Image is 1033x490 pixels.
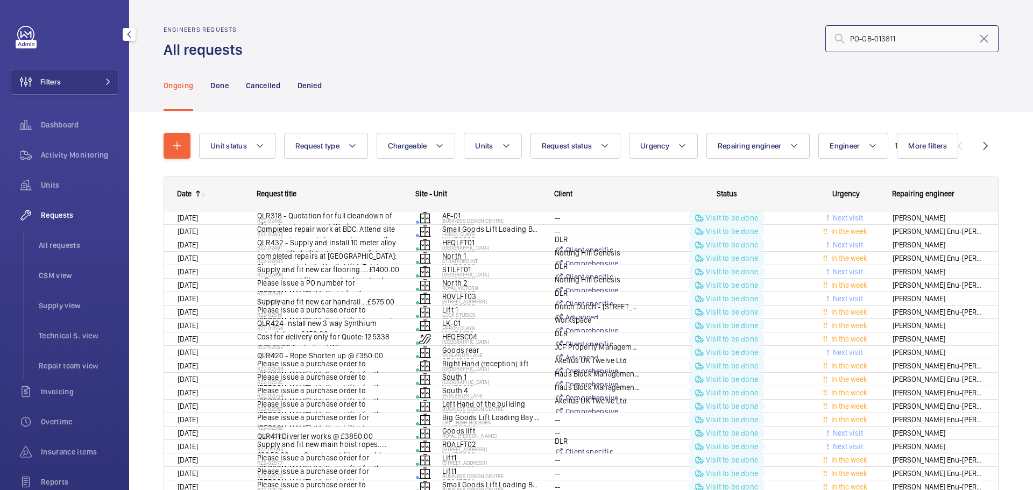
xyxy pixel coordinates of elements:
[377,133,456,159] button: Chargeable
[829,375,867,384] span: In the week
[39,300,118,311] span: Supply view
[542,141,592,150] span: Request status
[831,294,863,303] span: Next visit
[442,446,541,452] p: [STREET_ADDRESS]
[41,119,118,130] span: Dashboard
[554,189,572,198] span: Client
[893,414,985,426] span: [PERSON_NAME] Enu-[PERSON_NAME]
[442,406,541,412] p: Business Design Centre
[257,365,402,372] h2: R22-02548
[257,189,296,198] span: Request title
[40,76,61,87] span: Filters
[178,348,198,357] span: [DATE]
[257,352,402,358] h2: R22-02559
[829,402,867,410] span: In the week
[178,388,198,397] span: [DATE]
[831,348,863,357] span: Next visit
[464,133,521,159] button: Units
[555,436,640,446] p: DLR
[178,402,198,410] span: [DATE]
[717,189,737,198] span: Status
[442,379,541,385] p: [GEOGRAPHIC_DATA]
[298,80,322,91] p: Denied
[831,442,863,451] span: Next visit
[442,473,541,479] p: Business Design Centre
[257,244,402,251] h2: R22-02491
[257,231,402,237] h2: R22-02455
[555,467,640,480] div: --
[257,298,402,304] h2: R22-02513
[893,319,985,332] span: [PERSON_NAME]
[442,338,541,345] p: [GEOGRAPHIC_DATA]
[555,355,640,366] p: Akelius UK Twelve Ltd
[41,446,118,457] span: Insurance items
[178,361,198,370] span: [DATE]
[829,227,867,236] span: In the week
[831,240,863,249] span: Next visit
[893,212,985,224] span: [PERSON_NAME]
[178,308,198,316] span: [DATE]
[295,141,339,150] span: Request type
[555,301,640,312] p: Dutch Dutch - [STREET_ADDRESS]
[178,456,198,464] span: [DATE]
[210,80,228,91] p: Done
[893,266,985,278] span: [PERSON_NAME]
[39,360,118,371] span: Repair team view
[178,227,198,236] span: [DATE]
[178,442,198,451] span: [DATE]
[640,141,669,150] span: Urgency
[257,406,402,412] h2: R22-02567
[893,441,985,453] span: [PERSON_NAME]
[199,133,275,159] button: Unit status
[555,212,640,224] div: --
[41,180,118,190] span: Units
[555,261,640,272] p: DLR
[442,298,541,304] p: [STREET_ADDRESS]
[388,141,427,150] span: Chargeable
[164,26,249,33] h2: Engineers requests
[893,387,985,399] span: [PERSON_NAME] Enu-[PERSON_NAME]
[706,133,810,159] button: Repairing engineer
[442,311,541,318] p: Lock Studios
[829,415,867,424] span: In the week
[555,395,640,406] p: Akelius UK Twelve Ltd
[442,459,541,466] p: [STREET_ADDRESS]
[829,456,867,464] span: In the week
[555,454,640,466] div: --
[257,217,402,224] h2: R22-02462
[39,240,118,251] span: All requests
[893,293,985,305] span: [PERSON_NAME]
[257,311,402,318] h2: R22-02516
[41,210,118,221] span: Requests
[41,150,118,160] span: Activity Monitoring
[257,392,402,399] h2: R22-02554
[442,258,541,264] p: Stratford int
[442,285,541,291] p: Royal Victoria
[257,446,402,452] h2: R22-02585
[11,69,118,95] button: Filters
[893,427,985,439] span: [PERSON_NAME]
[257,473,402,479] h2: R22-02572
[629,133,698,159] button: Urgency
[178,214,198,222] span: [DATE]
[825,25,999,52] input: Search by request number or quote number
[831,214,863,222] span: Next visit
[555,234,640,245] p: DLR
[530,133,621,159] button: Request status
[210,141,247,150] span: Unit status
[178,375,198,384] span: [DATE]
[178,267,198,276] span: [DATE]
[442,352,541,358] p: England's Lane
[178,254,198,262] span: [DATE]
[178,335,198,343] span: [DATE]
[442,325,541,331] p: Heron Quays
[442,217,541,224] p: Business Design Centre
[555,328,640,339] p: DLR
[257,258,402,264] h2: R22-02485
[829,254,867,262] span: In the week
[284,133,368,159] button: Request type
[830,141,860,150] span: Engineer
[908,141,947,150] span: More filters
[893,454,985,466] span: [PERSON_NAME] Enu-[PERSON_NAME]
[555,414,640,426] div: --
